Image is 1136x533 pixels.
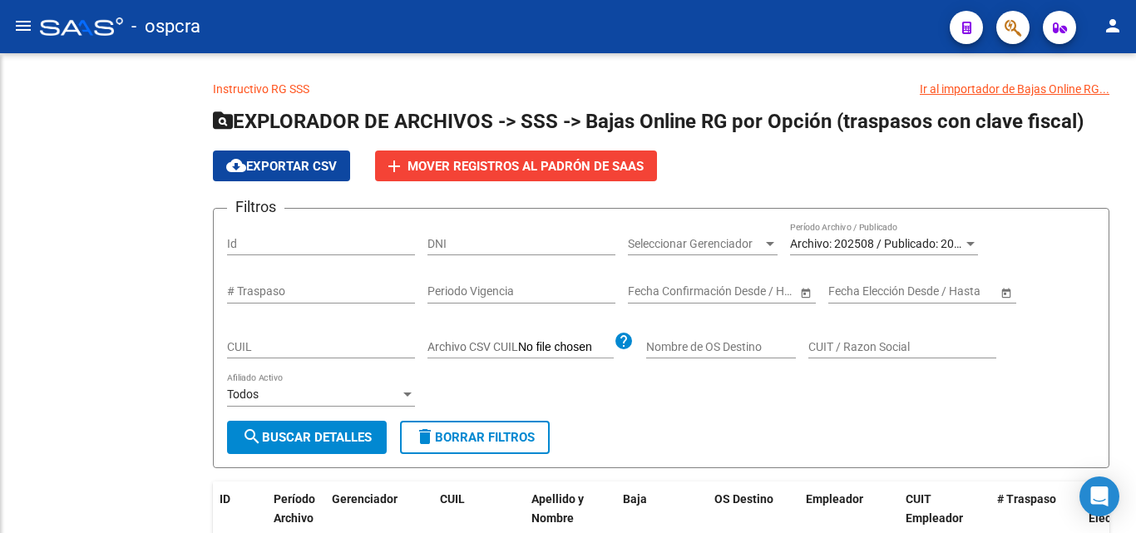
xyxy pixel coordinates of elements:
[227,387,259,401] span: Todos
[797,284,814,301] button: Open calendar
[407,159,644,174] span: Mover registros al PADRÓN de SAAS
[531,492,584,525] span: Apellido y Nombre
[332,492,398,506] span: Gerenciador
[427,340,518,353] span: Archivo CSV CUIL
[13,16,33,36] mat-icon: menu
[213,82,309,96] a: Instructivo RG SSS
[227,195,284,219] h3: Filtros
[628,284,679,299] input: Start date
[415,427,435,447] mat-icon: delete
[714,492,773,506] span: OS Destino
[400,421,550,454] button: Borrar Filtros
[906,492,963,525] span: CUIT Empleador
[806,492,863,506] span: Empleador
[894,284,975,299] input: End date
[226,159,337,174] span: Exportar CSV
[997,492,1056,506] span: # Traspaso
[131,8,200,45] span: - ospcra
[242,430,372,445] span: Buscar Detalles
[220,492,230,506] span: ID
[1103,16,1123,36] mat-icon: person
[614,331,634,351] mat-icon: help
[518,340,614,355] input: Archivo CSV CUIL
[274,492,315,525] span: Período Archivo
[242,427,262,447] mat-icon: search
[790,237,980,250] span: Archivo: 202508 / Publicado: 202507
[213,151,350,181] button: Exportar CSV
[828,284,880,299] input: Start date
[440,492,465,506] span: CUIL
[226,155,246,175] mat-icon: cloud_download
[415,430,535,445] span: Borrar Filtros
[1089,492,1134,525] span: Fecha Eleccion
[375,151,657,181] button: Mover registros al PADRÓN de SAAS
[920,80,1109,98] div: Ir al importador de Bajas Online RG...
[694,284,775,299] input: End date
[997,284,1015,301] button: Open calendar
[227,421,387,454] button: Buscar Detalles
[628,237,763,251] span: Seleccionar Gerenciador
[384,156,404,176] mat-icon: add
[1079,476,1119,516] div: Open Intercom Messenger
[623,492,647,506] span: Baja
[213,110,1084,133] span: EXPLORADOR DE ARCHIVOS -> SSS -> Bajas Online RG por Opción (traspasos con clave fiscal)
